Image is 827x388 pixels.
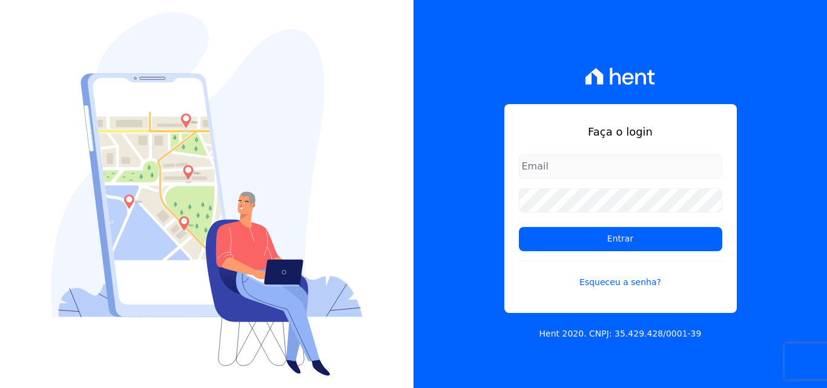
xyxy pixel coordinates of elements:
input: Email [519,154,722,179]
h1: Faça o login [519,123,722,140]
a: Esqueceu a senha? [519,261,722,289]
img: Login [51,12,363,376]
input: Entrar [519,227,722,251]
p: Hent 2020. CNPJ: 35.429.428/0001-39 [539,327,702,340]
